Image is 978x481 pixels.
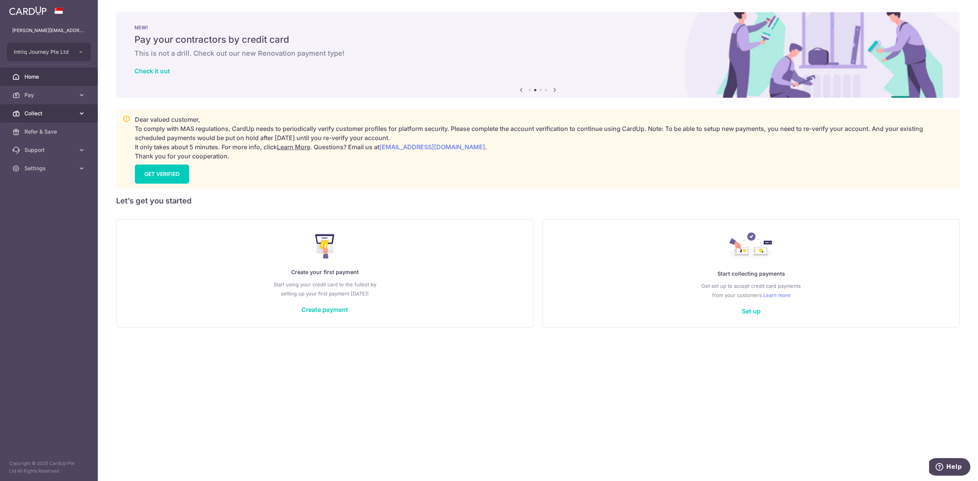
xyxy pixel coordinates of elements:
a: Check it out [134,67,170,75]
h5: Let’s get you started [116,195,960,207]
p: [PERSON_NAME][EMAIL_ADDRESS][DOMAIN_NAME] [12,27,86,34]
p: Start collecting payments [558,269,944,278]
p: Create your first payment [132,268,518,277]
a: [EMAIL_ADDRESS][DOMAIN_NAME] [379,143,485,151]
span: Refer & Save [24,128,75,136]
span: Pay [24,91,75,99]
a: GET VERIFIED [135,165,189,184]
h6: This is not a drill. Check out our new Renovation payment type! [134,49,941,58]
a: Set up [742,307,761,315]
img: Renovation banner [116,12,960,98]
span: Home [24,73,75,81]
iframe: Opens a widget where you can find more information [929,458,970,477]
a: Create payment [301,306,348,313]
span: Support [24,146,75,154]
p: Dear valued customer, To comply with MAS regulations, CardUp needs to periodically verify custome... [135,115,953,161]
button: Intriq Journey Pte Ltd [7,43,91,61]
p: Start using your credit card to the fullest by setting up your first payment [DATE]! [132,280,518,298]
a: Learn More [277,143,310,151]
img: Make Payment [315,234,335,258]
span: Collect [24,110,75,117]
p: Get set up to accept credit card payments from your customers. [558,281,944,300]
img: CardUp [9,6,47,15]
a: Learn more [763,291,790,300]
span: Settings [24,165,75,172]
span: Intriq Journey Pte Ltd [14,48,70,56]
h5: Pay your contractors by credit card [134,34,941,46]
img: Collect Payment [729,232,773,260]
p: NEW! [134,24,941,31]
